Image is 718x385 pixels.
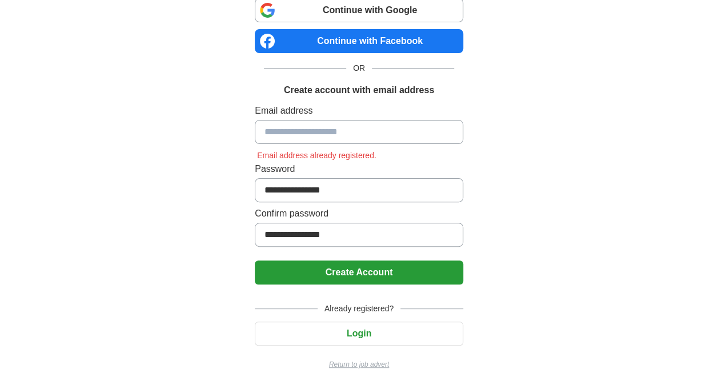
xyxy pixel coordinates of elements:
a: Login [255,328,463,338]
span: Email address already registered. [255,151,379,160]
a: Return to job advert [255,359,463,370]
span: OR [346,62,372,74]
label: Email address [255,104,463,118]
button: Create Account [255,260,463,284]
span: Already registered? [318,303,400,315]
button: Login [255,322,463,346]
label: Confirm password [255,207,463,220]
h1: Create account with email address [284,83,434,97]
a: Continue with Facebook [255,29,463,53]
label: Password [255,162,463,176]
